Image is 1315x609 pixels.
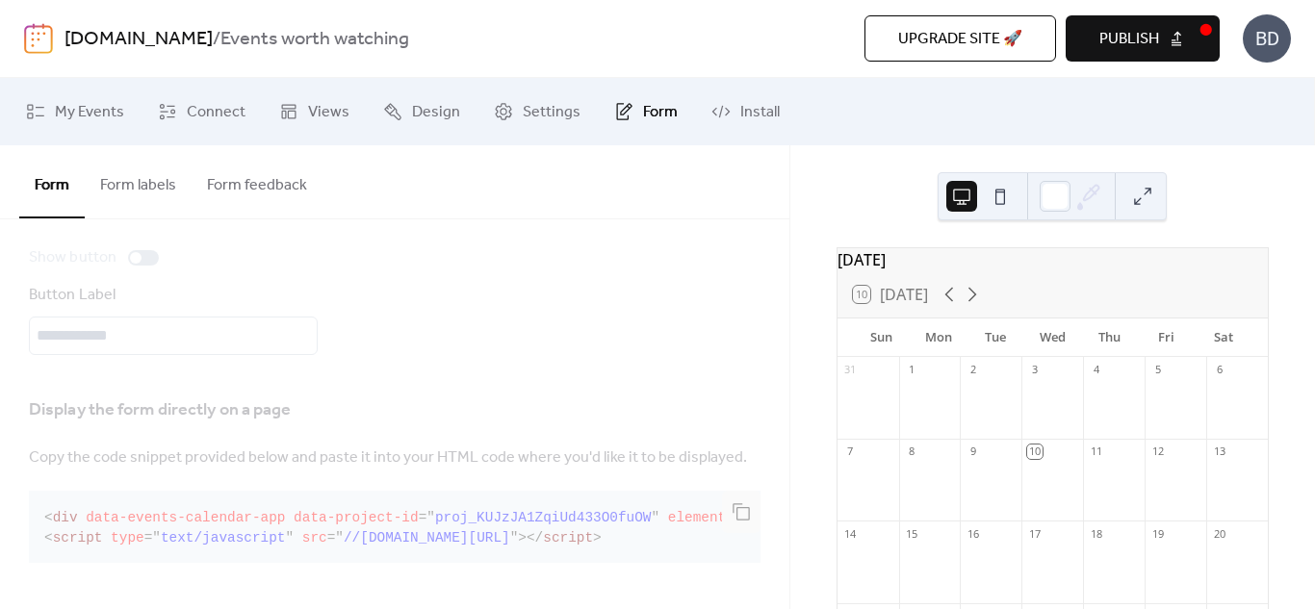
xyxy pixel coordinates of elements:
div: Sat [1196,318,1252,357]
a: Views [265,86,364,138]
span: My Events [55,101,124,124]
span: Form [643,101,678,124]
div: 10 [1027,444,1042,459]
div: [DATE] [838,248,1268,271]
div: 6 [1212,363,1226,377]
div: BD [1243,14,1291,63]
div: Wed [1024,318,1081,357]
div: 3 [1027,363,1042,377]
a: Design [369,86,475,138]
a: [DOMAIN_NAME] [64,21,213,58]
div: Fri [1138,318,1195,357]
div: 31 [843,363,858,377]
div: 8 [905,444,919,459]
button: Form [19,145,85,218]
div: 11 [1089,444,1103,459]
img: logo [24,23,53,54]
div: 20 [1212,526,1226,541]
div: 13 [1212,444,1226,459]
button: Upgrade site 🚀 [864,15,1056,62]
div: 1 [905,363,919,377]
div: 17 [1027,526,1042,541]
a: Connect [143,86,260,138]
div: 12 [1150,444,1165,459]
div: Tue [967,318,1023,357]
div: 7 [843,444,858,459]
span: Connect [187,101,245,124]
a: Install [697,86,794,138]
a: Settings [479,86,595,138]
div: 9 [966,444,980,459]
span: Install [740,101,780,124]
button: Form labels [85,145,192,216]
a: My Events [12,86,139,138]
div: 18 [1089,526,1103,541]
span: Publish [1099,28,1159,51]
div: 5 [1150,363,1165,377]
div: Thu [1081,318,1138,357]
div: Sun [853,318,910,357]
div: 2 [966,363,980,377]
button: Publish [1066,15,1220,62]
b: Events worth watching [220,21,409,58]
div: 15 [905,526,919,541]
div: 19 [1150,526,1165,541]
div: 14 [843,526,858,541]
span: Settings [523,101,580,124]
div: Mon [910,318,967,357]
div: 4 [1089,363,1103,377]
div: 16 [966,526,980,541]
span: Design [412,101,460,124]
b: / [213,21,220,58]
a: Form [600,86,692,138]
button: Form feedback [192,145,322,216]
span: Views [308,101,349,124]
span: Upgrade site 🚀 [898,28,1022,51]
